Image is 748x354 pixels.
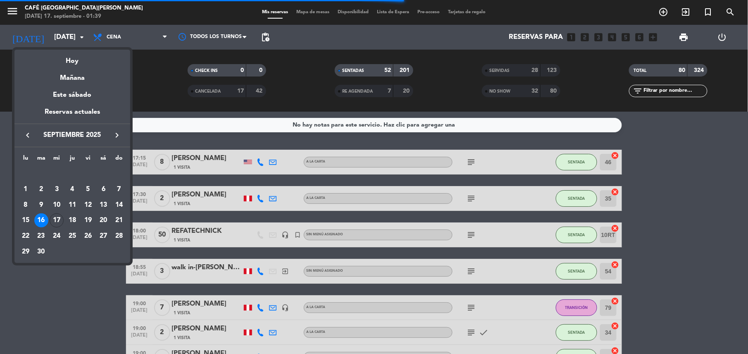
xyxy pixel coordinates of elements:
[35,130,110,141] span: septiembre 2025
[64,197,80,213] td: 11 de septiembre de 2025
[18,213,33,228] td: 15 de septiembre de 2025
[112,229,126,243] div: 28
[65,198,79,212] div: 11
[33,228,49,244] td: 23 de septiembre de 2025
[111,182,127,197] td: 7 de septiembre de 2025
[19,182,33,196] div: 1
[33,213,49,228] td: 16 de septiembre de 2025
[65,213,79,227] div: 18
[64,213,80,228] td: 18 de septiembre de 2025
[14,84,130,107] div: Este sábado
[112,198,126,212] div: 14
[81,229,95,243] div: 26
[18,166,127,182] td: SEP.
[34,245,48,259] div: 30
[96,228,112,244] td: 27 de septiembre de 2025
[111,197,127,213] td: 14 de septiembre de 2025
[111,213,127,228] td: 21 de septiembre de 2025
[49,213,64,228] td: 17 de septiembre de 2025
[96,182,112,197] td: 6 de septiembre de 2025
[49,182,64,197] td: 3 de septiembre de 2025
[33,153,49,166] th: martes
[23,130,33,140] i: keyboard_arrow_left
[14,67,130,84] div: Mañana
[18,153,33,166] th: lunes
[19,213,33,227] div: 15
[34,229,48,243] div: 23
[34,213,48,227] div: 16
[14,50,130,67] div: Hoy
[80,153,96,166] th: viernes
[81,198,95,212] div: 12
[14,107,130,124] div: Reservas actuales
[112,213,126,227] div: 21
[96,198,110,212] div: 13
[18,182,33,197] td: 1 de septiembre de 2025
[34,198,48,212] div: 9
[111,228,127,244] td: 28 de septiembre de 2025
[96,213,112,228] td: 20 de septiembre de 2025
[64,228,80,244] td: 25 de septiembre de 2025
[34,182,48,196] div: 2
[50,182,64,196] div: 3
[80,182,96,197] td: 5 de septiembre de 2025
[80,228,96,244] td: 26 de septiembre de 2025
[49,228,64,244] td: 24 de septiembre de 2025
[50,229,64,243] div: 24
[80,197,96,213] td: 12 de septiembre de 2025
[112,130,122,140] i: keyboard_arrow_right
[96,153,112,166] th: sábado
[20,130,35,141] button: keyboard_arrow_left
[50,213,64,227] div: 17
[96,197,112,213] td: 13 de septiembre de 2025
[49,153,64,166] th: miércoles
[81,182,95,196] div: 5
[50,198,64,212] div: 10
[33,244,49,260] td: 30 de septiembre de 2025
[111,153,127,166] th: domingo
[18,197,33,213] td: 8 de septiembre de 2025
[80,213,96,228] td: 19 de septiembre de 2025
[19,229,33,243] div: 22
[64,182,80,197] td: 4 de septiembre de 2025
[19,245,33,259] div: 29
[110,130,124,141] button: keyboard_arrow_right
[96,229,110,243] div: 27
[112,182,126,196] div: 7
[33,182,49,197] td: 2 de septiembre de 2025
[33,197,49,213] td: 9 de septiembre de 2025
[65,182,79,196] div: 4
[96,182,110,196] div: 6
[18,228,33,244] td: 22 de septiembre de 2025
[65,229,79,243] div: 25
[19,198,33,212] div: 8
[96,213,110,227] div: 20
[81,213,95,227] div: 19
[18,244,33,260] td: 29 de septiembre de 2025
[64,153,80,166] th: jueves
[49,197,64,213] td: 10 de septiembre de 2025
